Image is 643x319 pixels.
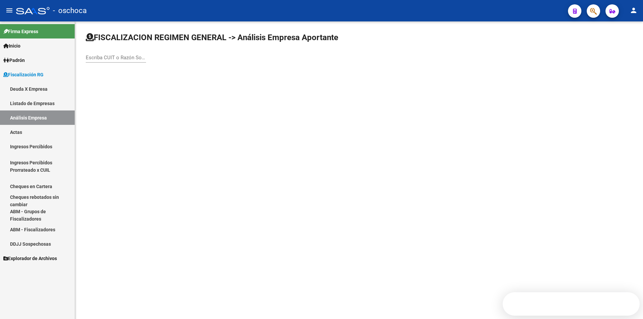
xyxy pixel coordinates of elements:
[3,28,38,35] span: Firma Express
[86,32,338,43] h1: FISCALIZACION REGIMEN GENERAL -> Análisis Empresa Aportante
[3,71,44,78] span: Fiscalización RG
[53,3,87,18] span: - oschoca
[3,42,20,50] span: Inicio
[503,292,640,316] iframe: Intercom live chat discovery launcher
[620,296,636,312] iframe: Intercom live chat
[5,6,13,14] mat-icon: menu
[630,6,638,14] mat-icon: person
[3,57,25,64] span: Padrón
[3,255,57,262] span: Explorador de Archivos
